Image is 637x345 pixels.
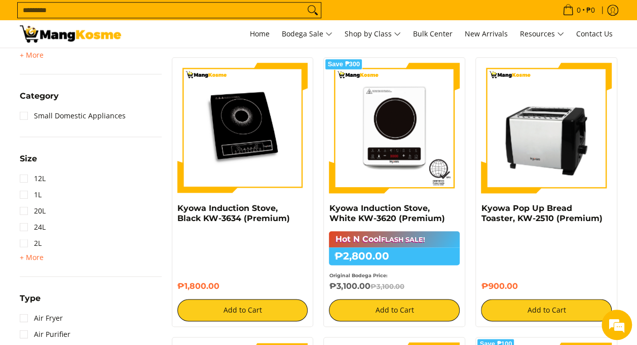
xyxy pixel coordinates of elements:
[20,49,44,61] summary: Open
[131,20,618,48] nav: Main Menu
[576,29,613,38] span: Contact Us
[20,155,37,163] span: Size
[465,29,508,38] span: New Arrivals
[327,61,360,67] span: Save ₱300
[370,282,404,290] del: ₱3,100.00
[408,20,458,48] a: Bulk Center
[20,25,121,42] img: Small Appliances l Mang Kosme: Home Appliances Warehouse Sale | Page 2
[20,235,42,251] a: 2L
[177,203,290,223] a: Kyowa Induction Stove, Black KW-3634 (Premium)
[245,20,275,48] a: Home
[559,5,598,16] span: •
[520,28,564,40] span: Resources
[305,3,321,18] button: Search
[571,20,618,48] a: Contact Us
[20,251,44,264] summary: Open
[515,20,569,48] a: Resources
[20,294,41,303] span: Type
[20,51,44,59] span: + More
[20,155,37,170] summary: Open
[250,29,270,38] span: Home
[20,108,126,124] a: Small Domestic Appliances
[329,281,460,291] h6: ₱3,100.00
[20,203,46,219] a: 20L
[20,92,59,108] summary: Open
[20,187,42,203] a: 1L
[481,281,612,291] h6: ₱900.00
[481,299,612,321] button: Add to Cart
[329,63,460,193] img: Kyowa Induction Stove, White KW-3620 (Premium)
[329,203,444,223] a: Kyowa Induction Stove, White KW-3620 (Premium)
[340,20,406,48] a: Shop by Class
[481,203,602,223] a: Kyowa Pop Up Bread Toaster, KW-2510 (Premium)
[20,92,59,100] span: Category
[481,63,612,193] img: kyowa-stainless-bread-toaster-premium-full-view-mang-kosme
[329,273,387,278] small: Original Bodega Price:
[20,170,46,187] a: 12L
[20,326,70,342] a: Air Purifier
[575,7,582,14] span: 0
[177,299,308,321] button: Add to Cart
[20,310,63,326] a: Air Fryer
[277,20,338,48] a: Bodega Sale
[345,28,401,40] span: Shop by Class
[20,253,44,262] span: + More
[20,219,46,235] a: 24L
[585,7,596,14] span: ₱0
[329,299,460,321] button: Add to Cart
[177,63,308,193] img: kyowa-single-induction-cooker-black-premium-full-view-mang-kosme
[282,28,332,40] span: Bodega Sale
[177,281,308,291] h6: ₱1,800.00
[329,247,460,265] h6: ₱2,800.00
[413,29,453,38] span: Bulk Center
[460,20,513,48] a: New Arrivals
[20,294,41,310] summary: Open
